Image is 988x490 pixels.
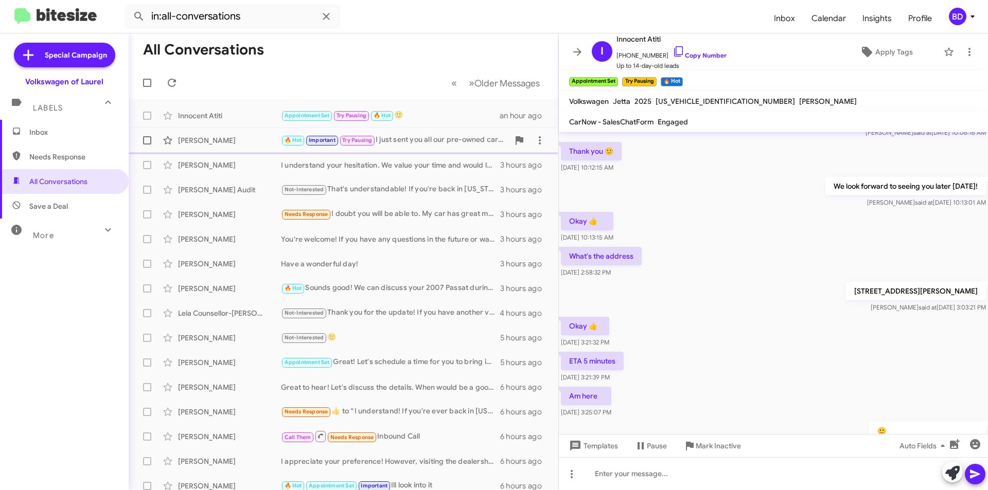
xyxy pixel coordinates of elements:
[469,77,474,89] span: »
[285,334,324,341] span: Not-Interested
[178,308,281,318] div: Leia Counsellor-[PERSON_NAME]
[940,8,977,25] button: BD
[29,176,87,187] span: All Conversations
[330,434,374,441] span: Needs Response
[919,303,937,311] span: said at
[178,382,281,392] div: [PERSON_NAME]
[500,333,550,343] div: 5 hours ago
[647,437,667,455] span: Pause
[14,43,115,67] a: Special Campaign
[500,407,550,417] div: 6 hours ago
[178,160,281,170] div: [PERSON_NAME]
[125,4,341,29] input: Search
[561,164,613,171] span: [DATE] 10:12:15 AM
[178,407,281,417] div: [PERSON_NAME]
[309,482,354,489] span: Appointment Set
[281,356,500,368] div: Great! Let's schedule a time for you to bring in your Accord Sport Sedan. When are you available ...
[867,198,986,206] span: [PERSON_NAME] [DATE] 10:13:01 AM
[500,111,550,121] div: an hour ago
[463,72,546,94] button: Next
[569,77,618,86] small: Appointment Set
[500,160,550,170] div: 3 hours ago
[281,208,500,220] div: I doubt you will be able to. My car has great mileage and in tip top condition, but it's the loan...
[285,359,330,366] span: Appointment Set
[561,233,613,241] span: [DATE] 10:13:15 AM
[285,211,328,217] span: Needs Response
[178,135,281,146] div: [PERSON_NAME]
[309,137,336,143] span: Important
[29,201,68,211] span: Save a Deal
[915,198,933,206] span: said at
[869,422,986,440] p: 🙂
[178,234,281,244] div: [PERSON_NAME]
[178,431,281,442] div: [PERSON_NAME]
[178,259,281,269] div: [PERSON_NAME]
[178,111,281,121] div: Innocent Atiti
[285,482,302,489] span: 🔥 Hot
[143,42,264,58] h1: All Conversations
[616,33,727,45] span: Innocent Atiti
[281,134,509,146] div: I just sent you all our pre-owned cars!
[626,437,675,455] button: Pause
[451,77,457,89] span: «
[766,4,803,33] a: Inbox
[337,112,366,119] span: Try Pausing
[613,97,630,106] span: Jetta
[500,357,550,368] div: 5 hours ago
[500,308,550,318] div: 4 hours ago
[374,112,391,119] span: 🔥 Hot
[285,434,311,441] span: Call Them
[569,117,654,126] span: CarNow - SalesChatForm
[25,77,103,87] div: Volkswagen of Laurel
[675,437,749,455] button: Mark Inactive
[900,4,940,33] a: Profile
[871,303,986,311] span: [PERSON_NAME] [DATE] 3:03:21 PM
[561,268,611,276] span: [DATE] 2:58:32 PM
[561,387,611,405] p: Am here
[500,209,550,220] div: 3 hours ago
[285,310,324,316] span: Not-Interested
[854,4,900,33] a: Insights
[33,231,54,240] span: More
[178,333,281,343] div: [PERSON_NAME]
[281,110,500,121] div: 🙂
[567,437,618,455] span: Templates
[696,437,741,455] span: Mark Inactive
[658,117,688,126] span: Engaged
[281,456,500,466] div: I appreciate your preference! However, visiting the dealership allows us to assess your vehicle p...
[281,430,500,443] div: Inbound Call
[446,72,546,94] nav: Page navigation example
[913,129,931,136] span: said at
[33,103,63,113] span: Labels
[178,283,281,294] div: [PERSON_NAME]
[799,97,857,106] span: [PERSON_NAME]
[833,43,939,61] button: Apply Tags
[561,373,610,381] span: [DATE] 3:21:39 PM
[500,382,550,392] div: 6 hours ago
[285,408,328,415] span: Needs Response
[285,285,302,292] span: 🔥 Hot
[866,129,986,136] span: [PERSON_NAME] [DATE] 10:06:16 AM
[178,185,281,195] div: [PERSON_NAME] Audit
[281,234,500,244] div: You're welcome! If you have any questions in the future or want to explore options, don't hesitat...
[281,332,500,343] div: 🙂
[825,177,986,195] p: We look forward to seeing you later [DATE]!
[342,137,372,143] span: Try Pausing
[361,482,387,489] span: Important
[561,212,613,230] p: Okay 👍
[949,8,966,25] div: BD
[500,185,550,195] div: 3 hours ago
[178,456,281,466] div: [PERSON_NAME]
[561,408,611,416] span: [DATE] 3:25:07 PM
[500,234,550,244] div: 3 hours ago
[500,283,550,294] div: 3 hours ago
[285,186,324,193] span: Not-Interested
[616,45,727,61] span: [PHONE_NUMBER]
[601,43,604,60] span: I
[803,4,854,33] a: Calendar
[445,72,463,94] button: Previous
[875,43,913,61] span: Apply Tags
